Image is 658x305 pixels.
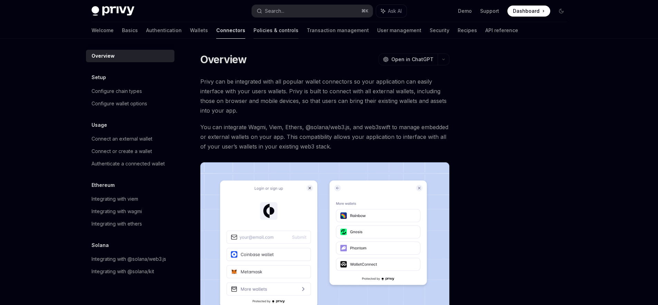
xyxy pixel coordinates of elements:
button: Search...⌘K [252,5,373,17]
a: Authenticate a connected wallet [86,158,174,170]
h5: Usage [92,121,107,129]
a: Configure wallet options [86,97,174,110]
div: Integrating with viem [92,195,138,203]
div: Connect or create a wallet [92,147,152,155]
span: Open in ChatGPT [391,56,433,63]
h1: Overview [200,53,247,66]
span: ⌘ K [361,8,369,14]
a: Dashboard [507,6,550,17]
a: Integrating with wagmi [86,205,174,218]
a: Recipes [458,22,477,39]
a: Welcome [92,22,114,39]
h5: Solana [92,241,109,249]
div: Integrating with @solana/web3.js [92,255,166,263]
a: Integrating with @solana/kit [86,265,174,278]
div: Connect an external wallet [92,135,152,143]
a: Security [430,22,449,39]
div: Authenticate a connected wallet [92,160,165,168]
a: Demo [458,8,472,15]
img: dark logo [92,6,134,16]
a: Connect or create a wallet [86,145,174,158]
a: Support [480,8,499,15]
span: Privy can be integrated with all popular wallet connectors so your application can easily interfa... [200,77,449,115]
div: Integrating with wagmi [92,207,142,216]
a: Basics [122,22,138,39]
a: Policies & controls [254,22,298,39]
a: API reference [485,22,518,39]
span: Dashboard [513,8,540,15]
h5: Ethereum [92,181,115,189]
span: You can integrate Wagmi, Viem, Ethers, @solana/web3.js, and web3swift to manage embedded or exter... [200,122,449,151]
a: Transaction management [307,22,369,39]
a: Integrating with ethers [86,218,174,230]
a: Wallets [190,22,208,39]
div: Integrating with ethers [92,220,142,228]
a: Configure chain types [86,85,174,97]
a: Connectors [216,22,245,39]
a: Connect an external wallet [86,133,174,145]
a: Integrating with @solana/web3.js [86,253,174,265]
span: Ask AI [388,8,402,15]
div: Configure chain types [92,87,142,95]
button: Toggle dark mode [556,6,567,17]
a: Integrating with viem [86,193,174,205]
div: Overview [92,52,115,60]
div: Configure wallet options [92,99,147,108]
h5: Setup [92,73,106,82]
button: Ask AI [376,5,407,17]
a: Authentication [146,22,182,39]
a: User management [377,22,421,39]
div: Search... [265,7,284,15]
a: Overview [86,50,174,62]
div: Integrating with @solana/kit [92,267,154,276]
button: Open in ChatGPT [379,54,438,65]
